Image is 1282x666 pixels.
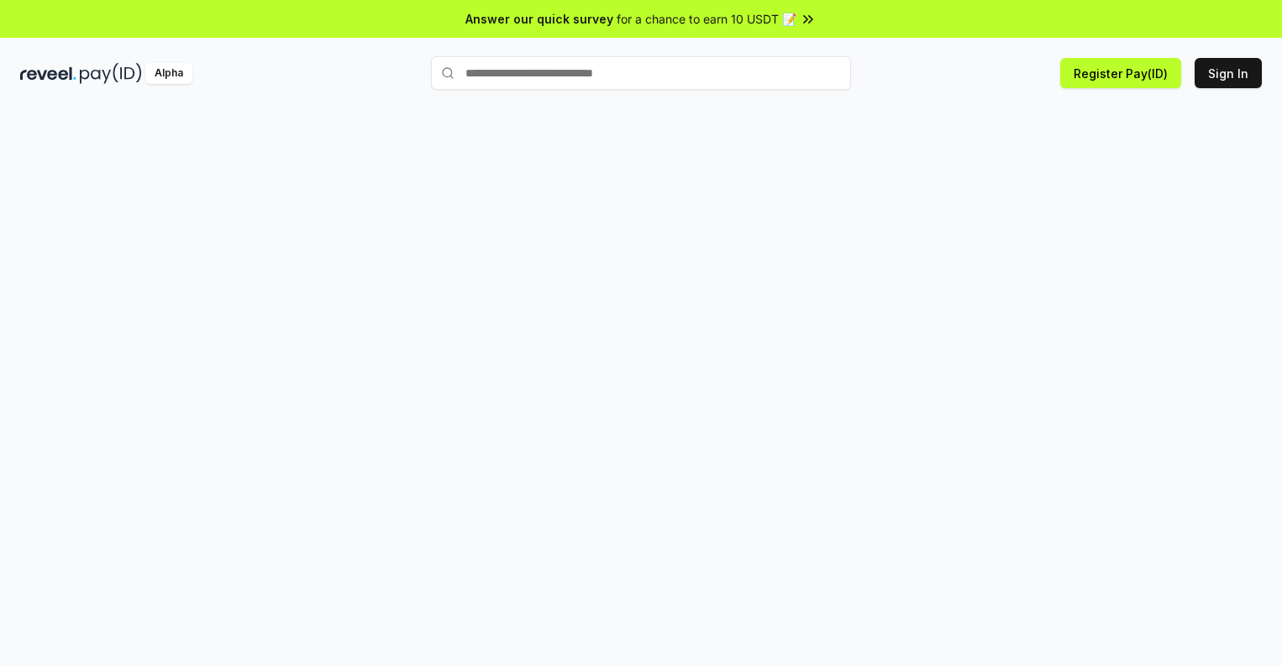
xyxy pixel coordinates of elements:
[617,10,796,28] span: for a chance to earn 10 USDT 📝
[20,63,76,84] img: reveel_dark
[1195,58,1262,88] button: Sign In
[145,63,192,84] div: Alpha
[1060,58,1181,88] button: Register Pay(ID)
[80,63,142,84] img: pay_id
[465,10,613,28] span: Answer our quick survey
